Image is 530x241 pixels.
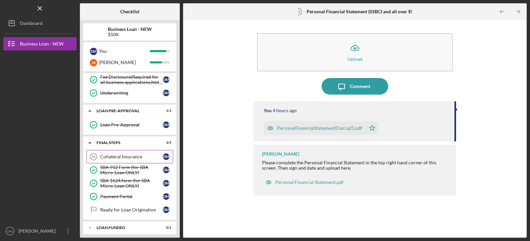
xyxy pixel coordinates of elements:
div: Collateral Insurance [100,154,163,159]
div: 1 / 1 [159,109,171,113]
div: FINAL STEPS [97,141,155,145]
div: [PERSON_NAME] [262,151,299,157]
div: LOAN FUNDED [97,226,155,230]
a: UnderwritingDM [87,86,173,100]
div: Please complete the Personal Financial Statement in the top right hand corner of this screen. The... [262,160,449,171]
div: Payment Portal [100,194,163,199]
button: Business Loan - NEW [3,37,77,50]
tspan: 13 [296,10,300,14]
a: SBA 1624 form (for SBA Micro-Loan ONLY)DM [87,177,173,190]
button: PersonalFinancialStatementDiarra25.pdf [264,121,379,135]
div: SBA 912 Form (for SBA Micro-Loan ONLY) [100,165,163,175]
a: Loan Pre-ApprovalDM [87,118,173,131]
div: D M [163,180,169,187]
time: 2025-09-10 14:01 [273,108,297,113]
div: 3 / 5 [159,141,171,145]
div: D M [163,76,169,83]
div: D M [163,121,169,128]
div: Personal Financial Statement.pdf [275,180,344,185]
a: 25Collateral InsuranceDM [87,150,173,163]
div: PersonalFinancialStatementDiarra25.pdf [277,125,362,131]
div: J B [90,59,97,66]
a: SBA 912 Form (for SBA Micro-Loan ONLY)DM [87,163,173,177]
div: D M [163,153,169,160]
button: Dashboard [3,17,77,30]
div: D M [90,48,97,55]
div: Fee Disclosure(Required for all business applications,Not needed for Contractor loans) [100,74,163,85]
div: D M [163,90,169,96]
button: Upload [257,33,452,71]
div: [PERSON_NAME] [17,224,60,239]
div: Upload [348,56,363,61]
button: Personal Financial Statement.pdf [262,176,347,189]
b: Checklist [120,9,139,14]
div: SBA 1624 form (for SBA Micro-Loan ONLY) [100,178,163,189]
div: D M [163,193,169,200]
div: LOAN PRE-APPROVAL [97,109,155,113]
div: $50K [108,32,152,37]
a: Fee Disclosure(Required for all business applications,Not needed for Contractor loans)DM [87,73,173,86]
div: Dashboard [20,17,43,32]
div: Ready for Loan Origination [100,207,163,212]
div: Underwriting [100,90,163,96]
div: You [264,108,272,113]
button: DM[PERSON_NAME] [3,224,77,238]
div: 0 / 1 [159,226,171,230]
div: D M [163,167,169,173]
div: D M [163,206,169,213]
button: Comment [322,78,388,95]
b: Personal Financial Statement (SSBCI and all over $50k) [307,9,420,14]
div: Loan Pre-Approval [100,122,163,127]
div: Comment [350,78,370,95]
a: Payment PortalDM [87,190,173,203]
div: You [99,45,150,57]
tspan: 25 [92,155,96,159]
div: [PERSON_NAME] [99,57,150,68]
a: Ready for Loan OriginationDM [87,203,173,216]
b: Business Loan - NEW [108,27,152,32]
div: Business Loan - NEW [20,37,64,52]
text: DM [8,229,13,233]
